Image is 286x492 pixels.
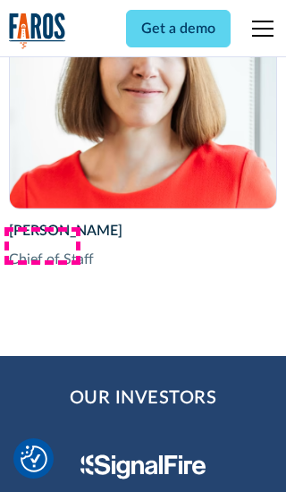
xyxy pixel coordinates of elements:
[21,445,47,472] img: Revisit consent button
[9,13,66,49] a: home
[9,249,278,270] div: Chief of Staff
[21,445,47,472] button: Cookie Settings
[241,7,277,50] div: menu
[80,454,206,479] img: Signal Fire Logo
[126,10,231,47] a: Get a demo
[9,13,66,49] img: Logo of the analytics and reporting company Faros.
[9,220,278,242] div: [PERSON_NAME]
[70,385,217,411] h2: Our Investors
